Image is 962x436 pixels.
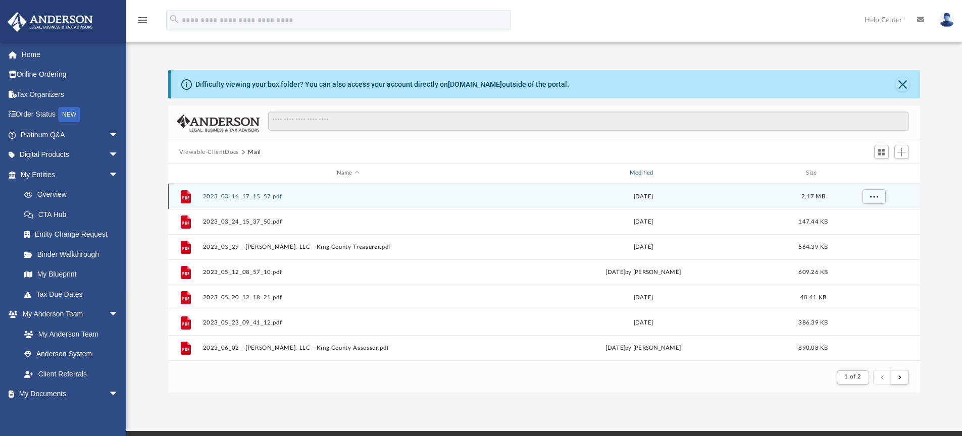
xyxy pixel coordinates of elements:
[7,44,134,65] a: Home
[202,345,493,351] button: 2023_06_02 - [PERSON_NAME], LLC - King County Assessor.pdf
[5,12,96,32] img: Anderson Advisors Platinum Portal
[173,169,198,178] div: id
[798,269,828,275] span: 609.26 KB
[109,384,129,405] span: arrow_drop_down
[202,319,493,326] button: 2023_05_23_09_41_12.pdf
[14,324,124,344] a: My Anderson Team
[798,219,828,224] span: 147.44 KB
[109,304,129,325] span: arrow_drop_down
[498,343,789,352] div: [DATE] by [PERSON_NAME]
[801,193,825,199] span: 2.17 MB
[136,19,148,26] a: menu
[202,269,493,276] button: 2023_05_12_08_57_10.pdf
[14,204,134,225] a: CTA Hub
[202,169,493,178] div: Name
[895,77,909,91] button: Close
[7,65,134,85] a: Online Ordering
[798,345,828,350] span: 890.08 KB
[844,374,861,379] span: 1 of 2
[7,384,129,404] a: My Documentsarrow_drop_down
[168,184,921,362] div: grid
[109,125,129,145] span: arrow_drop_down
[800,294,826,300] span: 48.41 KB
[202,193,493,200] button: 2023_03_16_17_15_57.pdf
[7,304,129,324] a: My Anderson Teamarrow_drop_down
[498,192,789,201] div: [DATE]
[58,107,80,122] div: NEW
[268,112,909,131] input: Search files and folders
[7,165,134,185] a: My Entitiesarrow_drop_down
[448,80,502,88] a: [DOMAIN_NAME]
[14,344,129,364] a: Anderson System
[793,169,833,178] div: Size
[939,13,954,27] img: User Pic
[7,84,134,104] a: Tax Organizers
[837,370,869,385] button: 1 of 2
[894,145,909,159] button: Add
[202,219,493,225] button: 2023_03_24_15_37_50.pdf
[497,169,788,178] div: Modified
[7,125,134,145] a: Platinum Q&Aarrow_drop_down
[14,284,134,304] a: Tax Due Dates
[14,244,134,264] a: Binder Walkthrough
[498,293,789,302] div: [DATE]
[14,264,129,285] a: My Blueprint
[498,267,789,277] div: [DATE] by [PERSON_NAME]
[195,79,569,90] div: Difficulty viewing your box folder? You can also access your account directly on outside of the p...
[862,189,885,204] button: More options
[136,14,148,26] i: menu
[498,242,789,251] div: [DATE]
[14,225,134,245] a: Entity Change Request
[798,319,828,325] span: 386.39 KB
[7,104,134,125] a: Order StatusNEW
[14,364,129,384] a: Client Referrals
[179,148,239,157] button: Viewable-ClientDocs
[14,185,134,205] a: Overview
[109,165,129,185] span: arrow_drop_down
[202,244,493,250] button: 2023_03_29 - [PERSON_NAME], LLC - King County Treasurer.pdf
[202,294,493,301] button: 2023_05_20_12_18_21.pdf
[7,145,134,165] a: Digital Productsarrow_drop_down
[248,148,261,157] button: Mail
[109,145,129,166] span: arrow_drop_down
[498,318,789,327] div: [DATE]
[498,217,789,226] div: [DATE]
[798,244,828,249] span: 564.39 KB
[169,14,180,25] i: search
[838,169,908,178] div: id
[874,145,889,159] button: Switch to Grid View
